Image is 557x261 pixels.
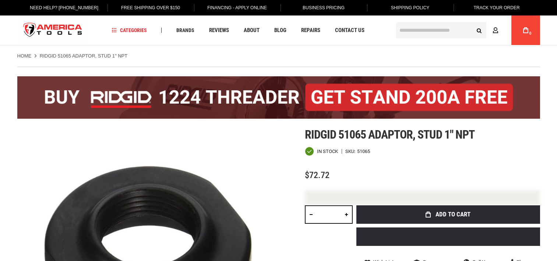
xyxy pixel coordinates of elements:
a: Contact Us [332,25,368,35]
a: Home [17,53,32,59]
span: About [244,28,260,33]
a: About [240,25,263,35]
span: Repairs [301,28,320,33]
button: Add to Cart [356,205,540,224]
button: Search [472,23,486,37]
span: Ridgid 51065 adaptor, stud 1" npt [305,128,475,142]
a: store logo [17,17,89,44]
a: Categories [108,25,150,35]
span: Blog [274,28,286,33]
div: Availability [305,147,338,156]
span: Reviews [209,28,229,33]
img: BOGO: Buy the RIDGID® 1224 Threader (26092), get the 92467 200A Stand FREE! [17,76,540,119]
span: Shipping Policy [391,5,430,10]
strong: SKU [345,149,357,154]
a: Blog [271,25,290,35]
strong: RIDGID 51065 ADAPTOR, STUD 1" NPT [40,53,127,59]
img: America Tools [17,17,89,44]
span: Contact Us [335,28,364,33]
span: Categories [112,28,147,33]
a: 0 [519,15,533,45]
span: Brands [176,28,194,33]
span: $72.72 [305,170,329,180]
a: Repairs [298,25,324,35]
a: Brands [173,25,198,35]
span: In stock [317,149,338,154]
div: 51065 [357,149,370,154]
span: Add to Cart [436,211,470,217]
a: Reviews [206,25,232,35]
span: 0 [529,31,532,35]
